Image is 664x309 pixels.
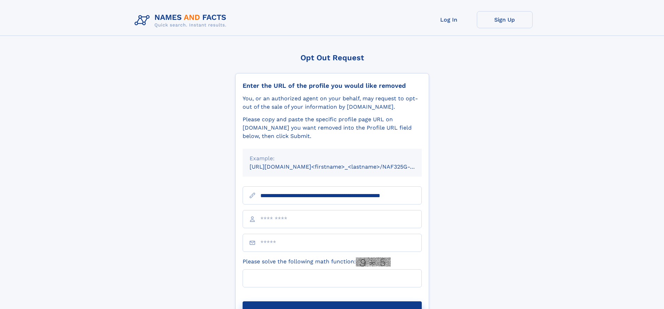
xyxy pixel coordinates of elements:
div: Please copy and paste the specific profile page URL on [DOMAIN_NAME] you want removed into the Pr... [243,115,422,140]
a: Sign Up [477,11,533,28]
div: Enter the URL of the profile you would like removed [243,82,422,90]
div: Opt Out Request [235,53,429,62]
a: Log In [421,11,477,28]
img: Logo Names and Facts [132,11,232,30]
label: Please solve the following math function: [243,257,391,266]
div: Example: [250,154,415,163]
small: [URL][DOMAIN_NAME]<firstname>_<lastname>/NAF325G-xxxxxxxx [250,163,435,170]
div: You, or an authorized agent on your behalf, may request to opt-out of the sale of your informatio... [243,94,422,111]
